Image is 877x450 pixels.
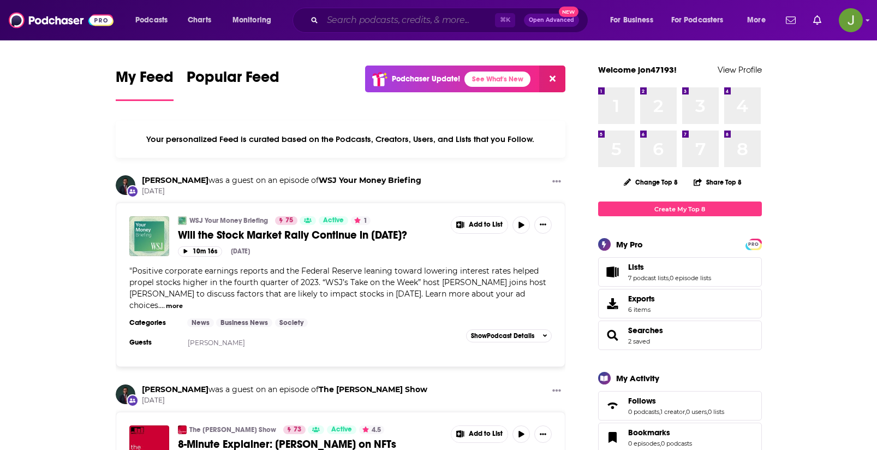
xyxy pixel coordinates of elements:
[142,396,427,405] span: [DATE]
[178,216,187,225] a: WSJ Your Money Briefing
[451,217,508,233] button: Show More Button
[323,11,495,29] input: Search podcasts, credits, & more...
[839,8,863,32] button: Show profile menu
[664,11,739,29] button: open menu
[628,408,659,416] a: 0 podcasts
[275,216,297,225] a: 75
[181,11,218,29] a: Charts
[129,216,169,256] img: Will the Stock Market Rally Continue in 2024?
[189,216,268,225] a: WSJ Your Money Briefing
[529,17,574,23] span: Open Advanced
[466,329,552,342] button: ShowPodcast Details
[602,430,624,445] a: Bookmarks
[747,240,760,248] span: PRO
[548,175,565,189] button: Show More Button
[116,384,135,404] img: Dion Rabouin
[187,68,279,93] span: Popular Feed
[495,13,515,27] span: ⌘ K
[142,384,208,394] a: Dion Rabouin
[602,328,624,343] a: Searches
[9,10,114,31] img: Podchaser - Follow, Share and Rate Podcasts
[598,391,762,421] span: Follows
[187,318,214,327] a: News
[628,337,650,345] a: 2 saved
[116,175,135,195] img: Dion Rabouin
[739,11,779,29] button: open menu
[718,64,762,75] a: View Profile
[178,425,187,434] a: The Brian Lehrer Show
[319,175,421,185] a: WSJ Your Money Briefing
[127,185,139,197] div: New Appearance
[116,68,174,101] a: My Feed
[116,68,174,93] span: My Feed
[628,396,656,406] span: Follows
[392,74,460,84] p: Podchaser Update!
[781,11,800,29] a: Show notifications dropdown
[707,408,708,416] span: ,
[628,306,655,313] span: 6 items
[351,216,371,225] button: 1
[135,13,168,28] span: Podcasts
[129,266,546,310] span: Positive corporate earnings reports and the Federal Reserve leaning toward lowering interest rate...
[660,408,685,416] a: 1 creator
[469,430,503,438] span: Add to List
[116,121,566,158] div: Your personalized Feed is curated based on the Podcasts, Creators, Users, and Lists that you Follow.
[451,426,508,442] button: Show More Button
[598,257,762,287] span: Lists
[628,440,660,447] a: 0 episodes
[747,13,766,28] span: More
[283,425,306,434] a: 73
[189,425,276,434] a: The [PERSON_NAME] Show
[669,274,670,282] span: ,
[598,202,762,216] a: Create My Top 8
[319,384,427,394] a: The Brian Lehrer Show
[661,440,692,447] a: 0 podcasts
[602,296,624,311] span: Exports
[231,247,250,255] div: [DATE]
[303,8,599,33] div: Search podcasts, credits, & more...
[602,11,667,29] button: open menu
[534,216,552,234] button: Show More Button
[685,408,686,416] span: ,
[232,13,271,28] span: Monitoring
[610,13,653,28] span: For Business
[628,428,692,437] a: Bookmarks
[331,424,352,435] span: Active
[178,246,222,257] button: 10m 16s
[129,338,178,347] h3: Guests
[628,262,711,272] a: Lists
[187,68,279,101] a: Popular Feed
[166,301,183,311] button: more
[670,274,711,282] a: 0 episode lists
[524,14,579,27] button: Open AdvancedNew
[471,332,534,340] span: Show Podcast Details
[327,425,356,434] a: Active
[129,318,178,327] h3: Categories
[464,72,530,87] a: See What's New
[598,64,677,75] a: Welcome jon47193!
[693,171,742,193] button: Share Top 8
[628,325,663,335] a: Searches
[142,175,421,186] h3: was a guest on an episode of
[628,428,670,437] span: Bookmarks
[598,321,762,350] span: Searches
[275,318,308,327] a: Society
[686,408,707,416] a: 0 users
[469,221,503,229] span: Add to List
[628,294,655,304] span: Exports
[225,11,285,29] button: open menu
[616,373,659,383] div: My Activity
[129,266,546,310] span: "
[559,7,578,17] span: New
[216,318,272,327] a: Business News
[809,11,826,29] a: Show notifications dropdown
[188,339,245,347] a: [PERSON_NAME]
[319,216,348,225] a: Active
[178,228,443,242] a: Will the Stock Market Rally Continue in [DATE]?
[628,262,644,272] span: Lists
